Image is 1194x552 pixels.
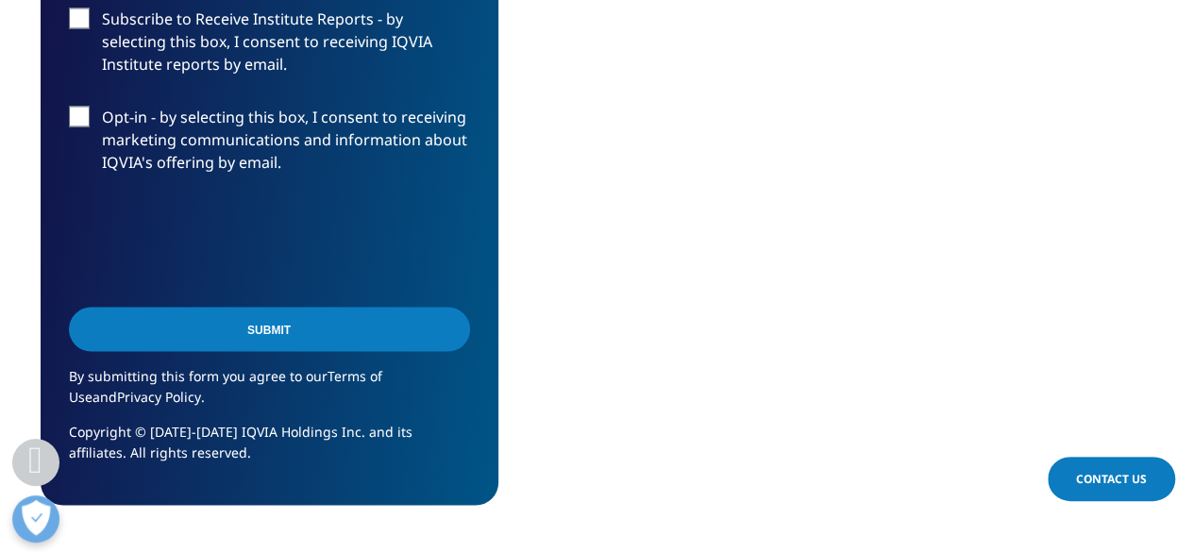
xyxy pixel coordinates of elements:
p: Copyright © [DATE]-[DATE] IQVIA Holdings Inc. and its affiliates. All rights reserved. [69,421,470,477]
span: Contact Us [1076,471,1147,487]
p: By submitting this form you agree to our and . [69,365,470,421]
label: Opt-in - by selecting this box, I consent to receiving marketing communications and information a... [69,106,470,184]
label: Subscribe to Receive Institute Reports - by selecting this box, I consent to receiving IQVIA Inst... [69,8,470,86]
button: Abrir preferencias [12,495,59,543]
a: Contact Us [1048,457,1175,501]
input: Submit [69,307,470,351]
a: Privacy Policy [117,387,201,405]
iframe: reCAPTCHA [69,204,356,277]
